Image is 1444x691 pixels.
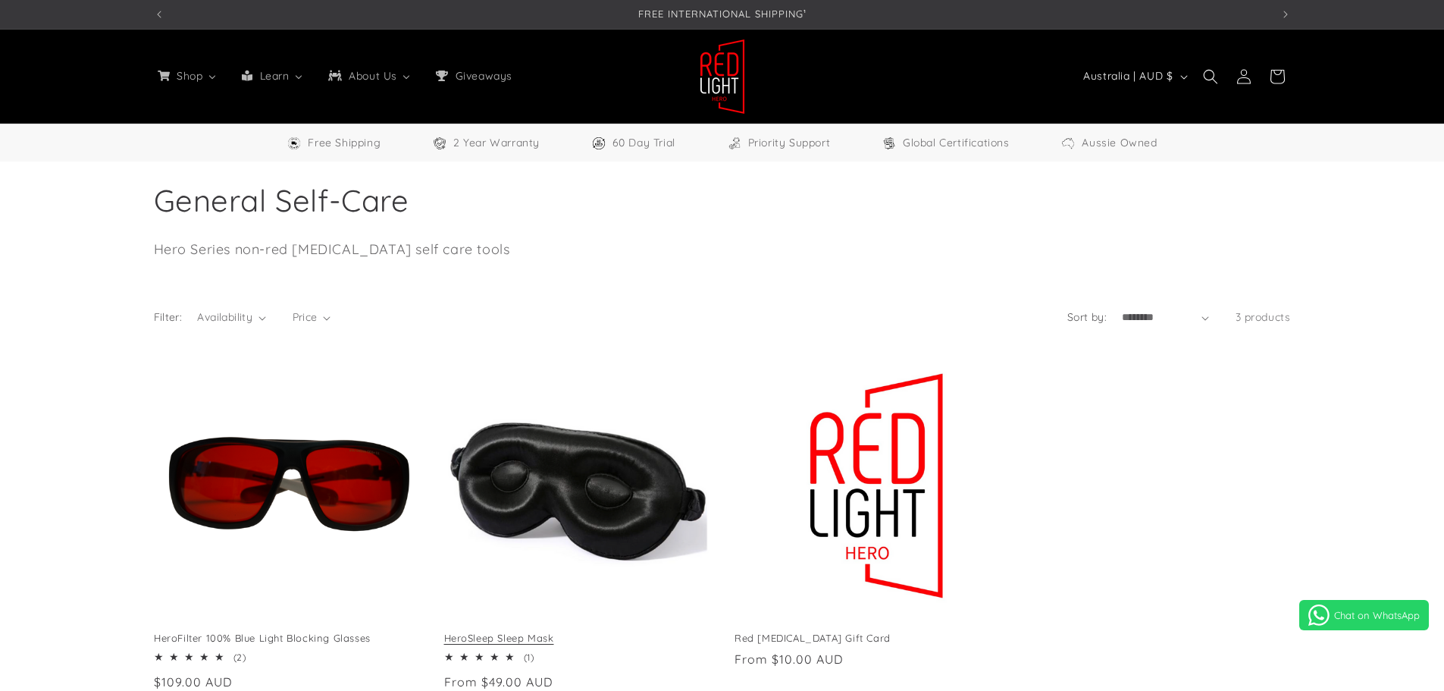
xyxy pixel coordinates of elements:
[154,239,912,259] p: Hero Series non-red [MEDICAL_DATA] self care tools
[1083,68,1173,84] span: Australia | AUD $
[735,632,1001,645] a: Red [MEDICAL_DATA] Gift Card
[1067,310,1107,324] label: Sort by:
[432,133,540,152] a: 2 Year Warranty
[229,60,315,92] a: Learn
[1060,136,1076,151] img: Aussie Owned Icon
[727,136,742,151] img: Support Icon
[727,133,831,152] a: Priority Support
[444,632,710,645] a: HeroSleep Sleep Mask
[591,136,606,151] img: Trial Icon
[748,133,831,152] span: Priority Support
[154,309,183,325] h2: Filter:
[423,60,523,92] a: Giveaways
[903,133,1010,152] span: Global Certifications
[308,133,381,152] span: Free Shipping
[293,309,331,325] summary: Price
[174,69,204,83] span: Shop
[315,60,423,92] a: About Us
[145,60,229,92] a: Shop
[1299,600,1429,630] a: Chat on WhatsApp
[346,69,399,83] span: About Us
[1074,62,1193,91] button: Australia | AUD $
[154,632,420,645] a: HeroFilter 100% Blue Light Blocking Glasses
[694,33,750,120] a: Red Light Hero
[638,8,807,20] span: FREE INTERNATIONAL SHIPPING¹
[700,39,745,115] img: Red Light Hero
[287,136,302,151] img: Free Shipping Icon
[612,133,675,152] span: 60 Day Trial
[882,136,897,151] img: Certifications Icon
[257,69,291,83] span: Learn
[453,133,540,152] span: 2 Year Warranty
[154,181,1291,220] h1: General Self-Care
[1236,310,1291,324] span: 3 products
[453,69,514,83] span: Giveaways
[1334,609,1420,621] span: Chat on WhatsApp
[197,310,252,324] span: Availability
[1082,133,1157,152] span: Aussie Owned
[591,133,675,152] a: 60 Day Trial
[432,136,447,151] img: Warranty Icon
[1194,60,1227,93] summary: Search
[293,310,318,324] span: Price
[197,309,265,325] summary: Availability (0 selected)
[882,133,1010,152] a: Global Certifications
[287,133,381,152] a: Free Worldwide Shipping
[1060,133,1157,152] a: Aussie Owned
